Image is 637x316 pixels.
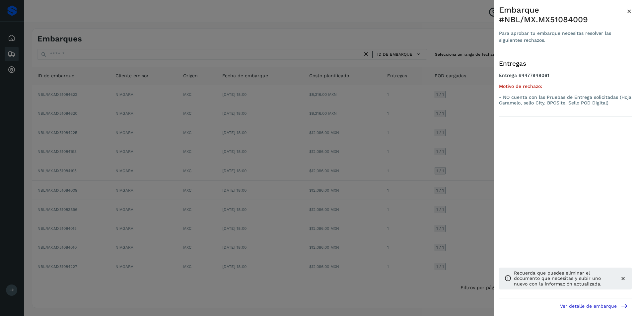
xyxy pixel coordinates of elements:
[556,298,632,313] button: Ver detalle de embarque
[514,270,614,287] p: Recuerda que puedes eliminar el documento que necesitas y subir uno nuevo con la información actu...
[627,5,632,17] button: Close
[560,304,617,308] span: Ver detalle de embarque
[627,7,632,16] span: ×
[499,5,627,25] div: Embarque #NBL/MX.MX51084009
[499,30,627,44] div: Para aprobar tu embarque necesitas resolver las siguientes rechazos.
[499,60,632,68] h3: Entregas
[499,73,632,84] h4: Entrega #4477948061
[499,84,632,89] h5: Motivo de rechazo:
[499,95,632,106] p: - NO cuenta con las Pruebas de Entrega solicitadas (Hoja Caramelo, sello City, BPOSite, Sello POD...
